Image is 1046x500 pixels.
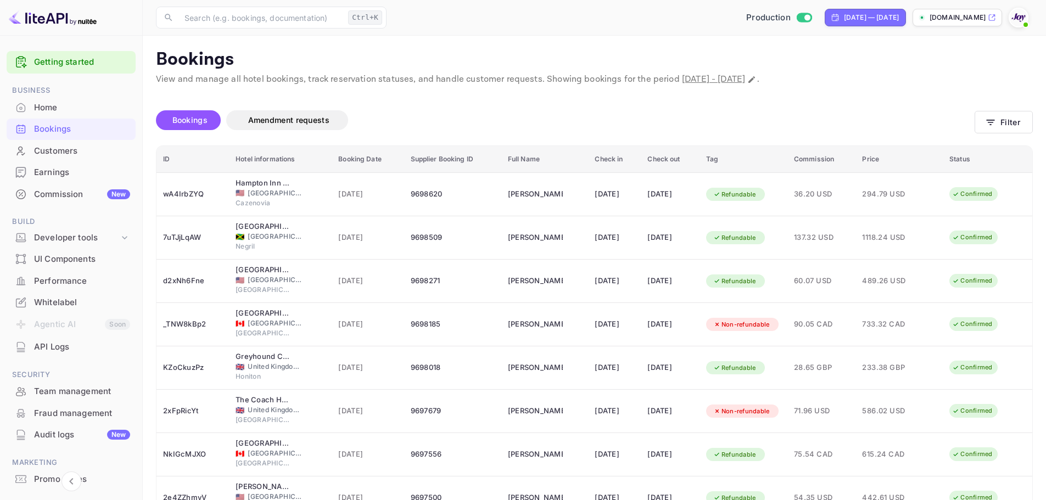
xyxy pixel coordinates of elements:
p: Bookings [156,49,1033,71]
div: 9697679 [411,402,495,420]
a: Getting started [34,56,130,69]
th: Supplier Booking ID [404,146,501,173]
div: Non-refundable [706,318,777,332]
span: 586.02 USD [862,405,917,417]
span: 36.20 USD [794,188,849,200]
span: 75.54 CAD [794,448,849,460]
span: [GEOGRAPHIC_DATA] [248,188,303,198]
a: Whitelabel [7,292,136,312]
a: API Logs [7,336,136,357]
a: CommissionNew [7,184,136,204]
div: Confirmed [945,447,999,461]
div: [DATE] [647,229,692,246]
th: Full Name [501,146,589,173]
div: Performance [34,275,130,288]
div: 9698185 [411,316,495,333]
div: Refundable [706,361,763,375]
input: Search (e.g. bookings, documentation) [178,7,344,29]
span: [GEOGRAPHIC_DATA] [248,275,303,285]
img: With Joy [1010,9,1027,26]
span: United States of America [236,277,244,284]
button: Filter [975,111,1033,133]
div: Customers [34,145,130,158]
span: United Kingdom of Great Britain and Northern Ireland [236,407,244,414]
div: Refundable [706,231,763,245]
span: Production [746,12,791,24]
span: United States of America [236,189,244,196]
div: The Coach House [236,395,290,406]
div: Azul Beach Resort Negril, Gourmet All Inclusive by Karisma [236,221,290,232]
div: wA4IrbZYQ [163,186,222,203]
span: 60.07 USD [794,275,849,287]
div: Fraud management [34,407,130,420]
th: Check out [641,146,699,173]
button: Collapse navigation [61,471,81,491]
div: Confirmed [945,231,999,244]
span: [GEOGRAPHIC_DATA] [236,458,290,468]
div: 9698620 [411,186,495,203]
span: 137.32 USD [794,232,849,244]
div: [DATE] [647,402,692,420]
span: 294.79 USD [862,188,917,200]
span: 489.26 USD [862,275,917,287]
div: Non-refundable [706,405,777,418]
span: United Kingdom of Great Britain and Northern Ireland [236,363,244,370]
span: Amendment requests [248,115,329,125]
div: Confirmed [945,274,999,288]
div: Switch to Sandbox mode [742,12,816,24]
a: Team management [7,381,136,401]
span: [DATE] [338,405,397,417]
div: Nancy Coutu [508,446,563,463]
div: 9697556 [411,446,495,463]
div: Getting started [7,51,136,74]
div: Hampton Inn & Suites Cazenovia [236,178,290,189]
div: Promo codes [7,469,136,490]
span: Business [7,85,136,97]
a: Performance [7,271,136,291]
div: Confirmed [945,317,999,331]
div: Earnings [7,162,136,183]
div: [DATE] [647,446,692,463]
div: [DATE] [595,229,634,246]
span: [DATE] [338,232,397,244]
th: Commission [787,146,856,173]
img: LiteAPI logo [9,9,97,26]
div: Audit logs [34,429,130,441]
span: [DATE] [338,275,397,287]
span: Canada [236,320,244,327]
div: Confirmed [945,187,999,201]
div: Promo codes [34,473,130,486]
div: [DATE] [595,359,634,377]
div: [DATE] — [DATE] [844,13,899,23]
a: Bookings [7,119,136,139]
div: [DATE] [595,446,634,463]
span: 28.65 GBP [794,362,849,374]
span: Marketing [7,457,136,469]
div: [DATE] [595,402,634,420]
a: Earnings [7,162,136,182]
div: account-settings tabs [156,110,975,130]
div: Bookings [7,119,136,140]
th: Hotel informations [229,146,332,173]
div: Customers [7,141,136,162]
a: Customers [7,141,136,161]
span: [DATE] - [DATE] [682,74,745,85]
div: UI Components [34,253,130,266]
span: 615.24 CAD [862,448,917,460]
div: Jeffrey Champ [508,229,563,246]
div: [DATE] [647,272,692,290]
div: [DATE] [647,316,692,333]
th: ID [156,146,229,173]
div: Refundable [706,274,763,288]
div: Team management [7,381,136,402]
div: New [107,430,130,440]
th: Price [855,146,943,173]
th: Tag [700,146,787,173]
div: UI Components [7,249,136,270]
span: Bookings [172,115,208,125]
div: Commission [34,188,130,201]
span: [DATE] [338,448,397,460]
th: Booking Date [332,146,404,173]
div: Laurie Evans [508,186,563,203]
span: Negril [236,241,290,251]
